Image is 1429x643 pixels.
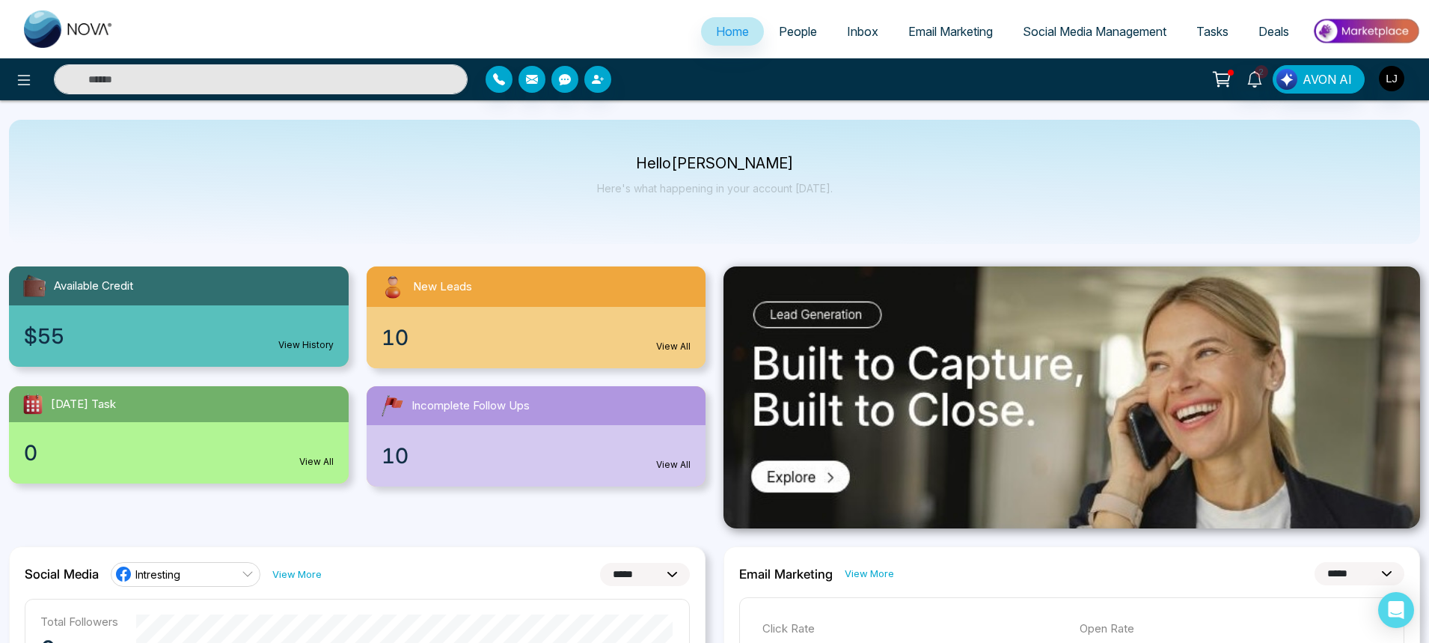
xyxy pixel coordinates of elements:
[358,386,715,487] a: Incomplete Follow Ups10View All
[21,392,45,416] img: todayTask.svg
[135,567,180,582] span: Intresting
[597,182,833,195] p: Here's what happening in your account [DATE].
[739,567,833,582] h2: Email Marketing
[1023,24,1166,39] span: Social Media Management
[382,322,408,353] span: 10
[25,567,99,582] h2: Social Media
[847,24,878,39] span: Inbox
[1379,66,1404,91] img: User Avatar
[24,320,64,352] span: $55
[656,340,691,353] a: View All
[40,615,118,629] p: Total Followers
[1237,65,1273,91] a: 2
[54,278,133,295] span: Available Credit
[51,396,116,413] span: [DATE] Task
[382,440,408,472] span: 10
[845,567,894,581] a: View More
[716,24,749,39] span: Home
[278,338,334,352] a: View History
[21,272,48,299] img: availableCredit.svg
[379,392,406,419] img: followUps.svg
[1378,592,1414,628] div: Open Intercom Messenger
[1196,24,1228,39] span: Tasks
[1008,17,1181,46] a: Social Media Management
[656,458,691,472] a: View All
[1303,70,1352,88] span: AVON AI
[908,24,993,39] span: Email Marketing
[762,621,1065,638] p: Click Rate
[1181,17,1243,46] a: Tasks
[597,157,833,170] p: Hello [PERSON_NAME]
[1273,65,1365,94] button: AVON AI
[272,567,322,582] a: View More
[413,278,472,296] span: New Leads
[701,17,764,46] a: Home
[1276,69,1297,90] img: Lead Flow
[779,24,817,39] span: People
[358,266,715,368] a: New Leads10View All
[379,272,407,301] img: newLeads.svg
[1243,17,1304,46] a: Deals
[1255,65,1268,79] span: 2
[24,437,37,469] span: 0
[764,17,832,46] a: People
[1080,621,1382,638] p: Open Rate
[24,10,114,48] img: Nova CRM Logo
[893,17,1008,46] a: Email Marketing
[299,455,334,469] a: View All
[832,17,893,46] a: Inbox
[1312,14,1420,48] img: Market-place.gif
[723,266,1420,528] img: .
[1258,24,1289,39] span: Deals
[411,397,530,415] span: Incomplete Follow Ups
